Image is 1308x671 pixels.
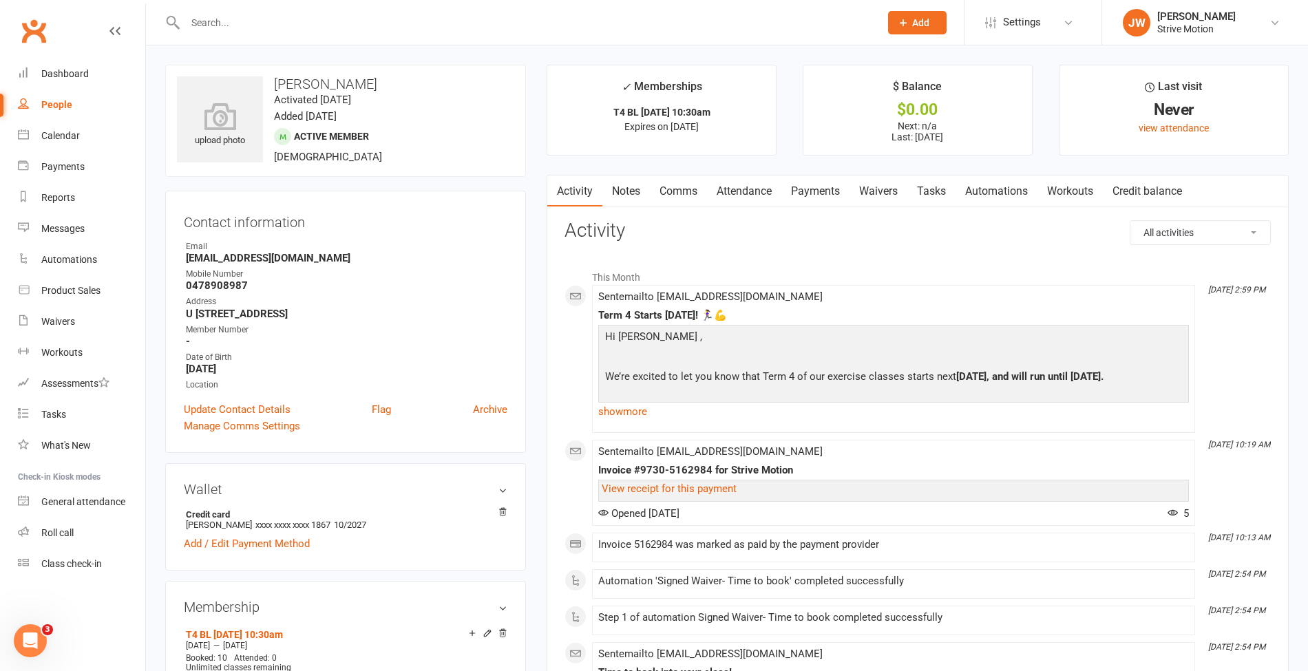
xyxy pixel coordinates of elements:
strong: - [186,335,507,348]
p: Hi [PERSON_NAME] , [602,328,1185,348]
span: [DATE], and will run until [DATE]. [956,370,1104,383]
h3: Contact information [184,209,507,230]
div: $0.00 [816,103,1020,117]
div: Never [1072,103,1276,117]
a: Add / Edit Payment Method [184,535,310,552]
a: Assessments [18,368,145,399]
a: Roll call [18,518,145,548]
a: Activity [547,175,602,207]
span: Booked: 10 [186,653,227,663]
a: Automations [956,175,1037,207]
strong: U [STREET_ADDRESS] [186,308,507,320]
span: [DATE] [223,641,247,650]
a: Clubworx [17,14,51,48]
div: Automations [41,254,97,265]
div: Calendar [41,130,80,141]
strong: [DATE] [186,363,507,375]
div: Member Number [186,323,507,337]
span: Sent email to [EMAIL_ADDRESS][DOMAIN_NAME] [598,648,823,660]
i: ✓ [622,81,631,94]
div: Messages [41,223,85,234]
div: People [41,99,72,110]
i: [DATE] 10:13 AM [1208,533,1270,542]
strong: 0478908987 [186,279,507,292]
a: Payments [781,175,850,207]
div: Location [186,379,507,392]
a: Calendar [18,120,145,151]
div: Last visit [1145,78,1202,103]
input: Search... [181,13,870,32]
time: Added [DATE] [274,110,337,123]
a: What's New [18,430,145,461]
div: Waivers [41,316,75,327]
span: 5 [1168,507,1189,520]
span: 10/2027 [334,520,366,530]
h3: Activity [565,220,1271,242]
a: Workouts [1037,175,1103,207]
a: Product Sales [18,275,145,306]
span: Opened [DATE] [598,507,679,520]
span: Attended: 0 [234,653,277,663]
div: Address [186,295,507,308]
span: Add [912,17,929,28]
div: Memberships [622,78,702,103]
span: Sent email to [EMAIL_ADDRESS][DOMAIN_NAME] [598,445,823,458]
a: Automations [18,244,145,275]
span: Settings [1003,7,1041,38]
strong: [EMAIL_ADDRESS][DOMAIN_NAME] [186,252,507,264]
div: Invoice 5162984 was marked as paid by the payment provider [598,539,1189,551]
iframe: Intercom live chat [14,624,47,657]
div: [PERSON_NAME] [1157,10,1236,23]
span: Sent email to [EMAIL_ADDRESS][DOMAIN_NAME] [598,290,823,303]
span: [DEMOGRAPHIC_DATA] [274,151,382,163]
time: Activated [DATE] [274,94,351,106]
i: [DATE] 10:19 AM [1208,440,1270,449]
div: Assessments [41,378,109,389]
div: Mobile Number [186,268,507,281]
div: Date of Birth [186,351,507,364]
li: [PERSON_NAME] [184,507,507,532]
strong: T4 BL [DATE] 10:30am [613,107,710,118]
h3: Wallet [184,482,507,497]
a: Attendance [707,175,781,207]
strong: Credit card [186,509,500,520]
span: Expires on [DATE] [624,121,699,132]
div: Email [186,240,507,253]
a: Waivers [18,306,145,337]
a: Comms [650,175,707,207]
div: Term 4 Starts [DATE]! 🏃‍♀️💪 [598,310,1189,321]
div: $ Balance [893,78,942,103]
div: General attendance [41,496,125,507]
a: Payments [18,151,145,182]
div: JW [1123,9,1150,36]
div: Workouts [41,347,83,358]
a: People [18,89,145,120]
a: General attendance kiosk mode [18,487,145,518]
div: Strive Motion [1157,23,1236,35]
a: view attendance [1139,123,1209,134]
div: Payments [41,161,85,172]
h3: [PERSON_NAME] [177,76,514,92]
div: What's New [41,440,91,451]
a: Messages [18,213,145,244]
a: Class kiosk mode [18,548,145,579]
a: Update Contact Details [184,401,291,418]
a: View receipt for this payment [602,482,737,495]
div: — [182,640,507,651]
span: Active member [294,131,369,142]
div: Class check-in [41,558,102,569]
a: Workouts [18,337,145,368]
div: upload photo [177,103,263,148]
a: show more [598,402,1189,421]
span: [DATE] [186,641,210,650]
span: xxxx xxxx xxxx 1867 [255,520,330,530]
div: Tasks [41,409,66,420]
a: Dashboard [18,58,145,89]
div: Invoice #9730-5162984 for Strive Motion [598,465,1189,476]
a: T4 BL [DATE] 10:30am [186,629,283,640]
a: Waivers [850,175,907,207]
i: [DATE] 2:54 PM [1208,606,1265,615]
a: Credit balance [1103,175,1192,207]
div: Roll call [41,527,74,538]
p: We’re excited to let you know that Term 4 of our exercise classes starts next [602,368,1185,388]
